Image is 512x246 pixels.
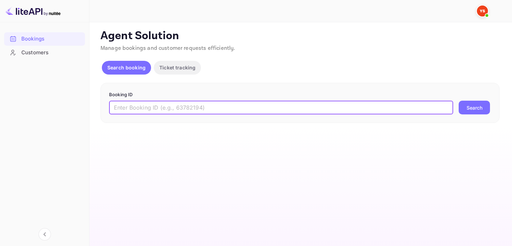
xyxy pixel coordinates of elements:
[109,101,453,114] input: Enter Booking ID (e.g., 63782194)
[4,32,85,46] div: Bookings
[6,5,61,16] img: LiteAPI logo
[21,35,82,43] div: Bookings
[100,29,500,43] p: Agent Solution
[107,64,146,71] p: Search booking
[4,32,85,45] a: Bookings
[4,46,85,59] div: Customers
[39,228,51,241] button: Collapse navigation
[100,45,235,52] span: Manage bookings and customer requests efficiently.
[4,46,85,59] a: Customers
[459,101,490,114] button: Search
[109,91,491,98] p: Booking ID
[477,5,488,16] img: Yandex Support
[159,64,195,71] p: Ticket tracking
[21,49,82,57] div: Customers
